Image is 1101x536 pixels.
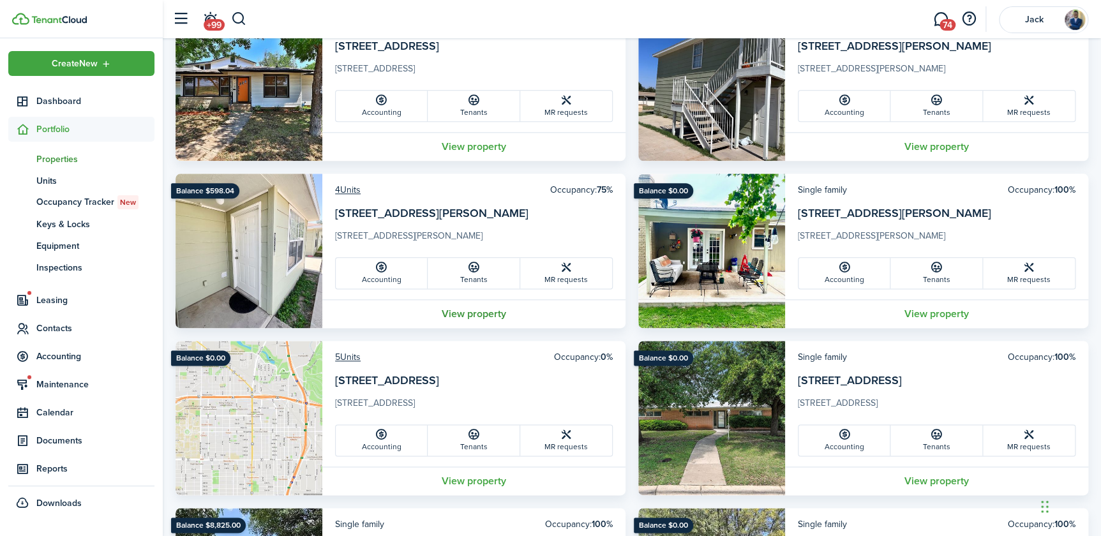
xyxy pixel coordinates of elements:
[634,350,693,366] ribbon: Balance $0.00
[36,322,154,335] span: Contacts
[204,19,225,31] span: +99
[8,257,154,278] a: Inspections
[1008,183,1075,197] card-header-right: Occupancy:
[52,59,98,68] span: Create New
[36,153,154,166] span: Properties
[1054,183,1075,197] b: 100%
[798,205,991,221] a: [STREET_ADDRESS][PERSON_NAME]
[601,350,613,364] b: 0%
[1054,350,1075,364] b: 100%
[8,51,154,76] button: Open menu
[890,425,982,456] a: Tenants
[428,91,520,121] a: Tenants
[336,258,428,288] a: Accounting
[171,517,246,533] ribbon: Balance $8,825.00
[335,350,361,364] a: 5Units
[798,372,902,389] a: [STREET_ADDRESS]
[1008,517,1075,531] card-header-right: Occupancy:
[176,6,322,161] img: Property avatar
[983,258,1075,288] a: MR requests
[36,218,154,231] span: Keys & Locks
[36,123,154,136] span: Portfolio
[798,258,890,288] a: Accounting
[36,174,154,188] span: Units
[798,350,847,364] card-header-left: Single family
[322,466,625,495] a: View property
[335,372,439,389] a: [STREET_ADDRESS]
[36,195,154,209] span: Occupancy Tracker
[785,466,1088,495] a: View property
[1041,488,1049,526] div: Drag
[8,148,154,170] a: Properties
[798,396,1075,417] card-description: [STREET_ADDRESS]
[8,191,154,213] a: Occupancy TrackerNew
[983,425,1075,456] a: MR requests
[335,517,384,531] card-header-left: Single family
[336,91,428,121] a: Accounting
[198,3,222,36] a: Notifications
[335,229,613,249] card-description: [STREET_ADDRESS][PERSON_NAME]
[322,299,625,328] a: View property
[8,235,154,257] a: Equipment
[335,205,528,221] a: [STREET_ADDRESS][PERSON_NAME]
[171,183,239,198] ribbon: Balance $598.04
[8,213,154,235] a: Keys & Locks
[597,183,613,197] b: 75%
[798,229,1075,249] card-description: [STREET_ADDRESS][PERSON_NAME]
[550,183,613,197] card-header-right: Occupancy:
[335,183,361,197] a: 4Units
[1008,350,1075,364] card-header-right: Occupancy:
[929,3,953,36] a: Messaging
[322,132,625,161] a: View property
[176,341,322,495] img: Property avatar
[36,294,154,307] span: Leasing
[36,378,154,391] span: Maintenance
[798,62,1075,82] card-description: [STREET_ADDRESS][PERSON_NAME]
[8,456,154,481] a: Reports
[634,517,693,533] ribbon: Balance $0.00
[520,425,612,456] a: MR requests
[36,462,154,475] span: Reports
[428,425,520,456] a: Tenants
[169,7,193,31] button: Open sidebar
[890,91,982,121] a: Tenants
[120,197,136,208] span: New
[520,91,612,121] a: MR requests
[1065,10,1085,30] img: Jack
[36,94,154,108] span: Dashboard
[335,396,613,417] card-description: [STREET_ADDRESS]
[36,239,154,253] span: Equipment
[36,261,154,274] span: Inspections
[638,174,785,328] img: Property avatar
[335,62,613,82] card-description: [STREET_ADDRESS]
[428,258,520,288] a: Tenants
[638,341,785,495] img: Property avatar
[12,13,29,25] img: TenantCloud
[890,258,982,288] a: Tenants
[36,350,154,363] span: Accounting
[798,517,847,531] card-header-left: Single family
[545,517,613,531] card-header-right: Occupancy:
[231,8,247,30] button: Search
[36,406,154,419] span: Calendar
[171,350,230,366] ribbon: Balance $0.00
[1008,15,1060,24] span: Jack
[1037,475,1101,536] iframe: Chat Widget
[176,174,322,328] img: Property avatar
[785,299,1088,328] a: View property
[798,91,890,121] a: Accounting
[798,425,890,456] a: Accounting
[36,496,82,510] span: Downloads
[520,258,612,288] a: MR requests
[8,170,154,191] a: Units
[958,8,980,30] button: Open resource center
[983,91,1075,121] a: MR requests
[638,6,785,161] img: Property avatar
[336,425,428,456] a: Accounting
[36,434,154,447] span: Documents
[785,132,1088,161] a: View property
[31,16,87,24] img: TenantCloud
[335,38,439,54] a: [STREET_ADDRESS]
[554,350,613,364] card-header-right: Occupancy:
